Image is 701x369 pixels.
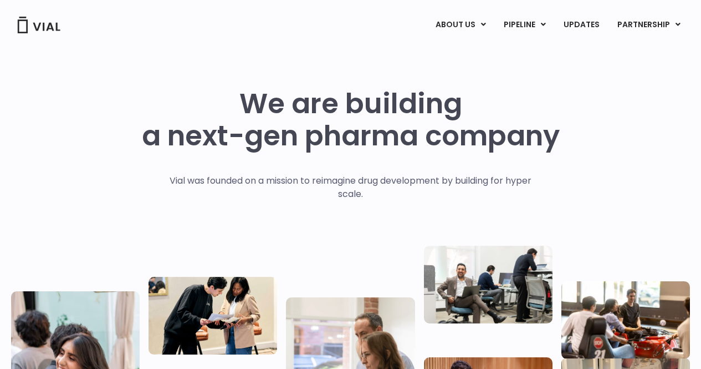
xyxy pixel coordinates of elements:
[17,17,61,33] img: Vial Logo
[561,281,690,359] img: Group of people playing whirlyball
[149,277,277,355] img: Two people looking at a paper talking.
[158,174,543,201] p: Vial was founded on a mission to reimagine drug development by building for hyper scale.
[142,88,560,152] h1: We are building a next-gen pharma company
[608,16,689,34] a: PARTNERSHIPMenu Toggle
[427,16,494,34] a: ABOUT USMenu Toggle
[495,16,554,34] a: PIPELINEMenu Toggle
[424,246,552,323] img: Three people working in an office
[555,16,608,34] a: UPDATES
